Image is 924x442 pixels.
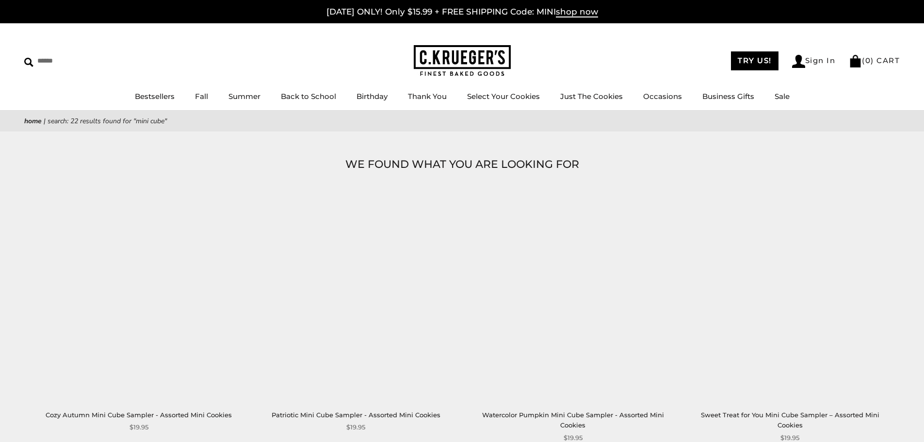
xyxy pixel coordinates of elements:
[731,51,778,70] a: TRY US!
[702,92,754,101] a: Business Gifts
[792,55,836,68] a: Sign In
[482,411,664,429] a: Watercolor Pumpkin Mini Cube Sampler - Assorted Mini Cookies
[472,197,674,400] a: Watercolor Pumpkin Mini Cube Sampler - Assorted Mini Cookies
[24,115,900,127] nav: breadcrumbs
[24,58,33,67] img: Search
[865,56,871,65] span: 0
[39,156,885,173] h1: WE FOUND WHAT YOU ARE LOOKING FOR
[346,422,365,432] span: $19.95
[792,55,805,68] img: Account
[135,92,175,101] a: Bestsellers
[130,422,148,432] span: $19.95
[48,116,167,126] span: Search: 22 results found for "mini cube"
[849,55,862,67] img: Bag
[24,53,140,68] input: Search
[326,7,598,17] a: [DATE] ONLY! Only $15.99 + FREE SHIPPING Code: MINIshop now
[38,197,240,400] a: Cozy Autumn Mini Cube Sampler - Assorted Mini Cookies
[272,411,440,419] a: Patriotic Mini Cube Sampler - Assorted Mini Cookies
[467,92,540,101] a: Select Your Cookies
[24,116,42,126] a: Home
[228,92,260,101] a: Summer
[643,92,682,101] a: Occasions
[255,197,457,400] a: Patriotic Mini Cube Sampler - Assorted Mini Cookies
[775,92,790,101] a: Sale
[689,197,891,400] a: Sweet Treat for You Mini Cube Sampler – Assorted Mini Cookies
[556,7,598,17] span: shop now
[46,411,232,419] a: Cozy Autumn Mini Cube Sampler - Assorted Mini Cookies
[414,45,511,77] img: C.KRUEGER'S
[408,92,447,101] a: Thank You
[357,92,388,101] a: Birthday
[195,92,208,101] a: Fall
[849,56,900,65] a: (0) CART
[701,411,879,429] a: Sweet Treat for You Mini Cube Sampler – Assorted Mini Cookies
[560,92,623,101] a: Just The Cookies
[44,116,46,126] span: |
[281,92,336,101] a: Back to School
